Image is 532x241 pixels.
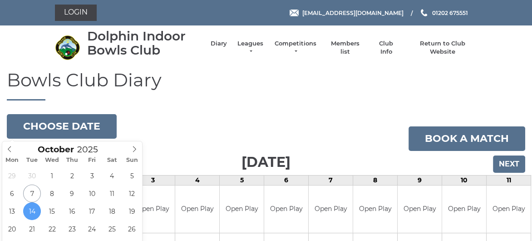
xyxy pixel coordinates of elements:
[493,156,525,173] input: Next
[131,175,175,185] td: 3
[43,220,61,238] span: October 22, 2025
[83,185,101,202] span: October 10, 2025
[409,126,525,151] a: Book a match
[23,202,41,220] span: October 14, 2025
[83,220,101,238] span: October 24, 2025
[43,167,61,185] span: October 1, 2025
[87,29,202,57] div: Dolphin Indoor Bowls Club
[103,185,121,202] span: October 11, 2025
[2,157,22,163] span: Mon
[3,202,21,220] span: October 13, 2025
[487,186,531,233] td: Open Play
[264,186,308,233] td: Open Play
[7,70,525,100] h1: Bowls Club Diary
[326,40,364,56] a: Members list
[123,167,141,185] span: October 5, 2025
[103,202,121,220] span: October 18, 2025
[421,9,427,16] img: Phone us
[309,175,353,185] td: 7
[432,9,468,16] span: 01202 675551
[236,40,265,56] a: Leagues
[122,157,142,163] span: Sun
[302,9,404,16] span: [EMAIL_ADDRESS][DOMAIN_NAME]
[55,5,97,21] a: Login
[63,220,81,238] span: October 23, 2025
[353,175,398,185] td: 8
[442,186,486,233] td: Open Play
[309,186,353,233] td: Open Play
[7,114,117,139] button: Choose date
[63,167,81,185] span: October 2, 2025
[74,144,109,155] input: Scroll to increment
[123,202,141,220] span: October 19, 2025
[353,186,397,233] td: Open Play
[23,220,41,238] span: October 21, 2025
[63,185,81,202] span: October 9, 2025
[175,175,220,185] td: 4
[419,9,468,17] a: Phone us 01202 675551
[23,167,41,185] span: September 30, 2025
[43,202,61,220] span: October 15, 2025
[175,186,219,233] td: Open Play
[373,40,399,56] a: Club Info
[264,175,309,185] td: 6
[42,157,62,163] span: Wed
[83,167,101,185] span: October 3, 2025
[123,185,141,202] span: October 12, 2025
[487,175,531,185] td: 11
[22,157,42,163] span: Tue
[43,185,61,202] span: October 8, 2025
[102,157,122,163] span: Sat
[409,40,477,56] a: Return to Club Website
[62,157,82,163] span: Thu
[55,35,80,60] img: Dolphin Indoor Bowls Club
[123,220,141,238] span: October 26, 2025
[3,167,21,185] span: September 29, 2025
[3,220,21,238] span: October 20, 2025
[398,186,442,233] td: Open Play
[274,40,317,56] a: Competitions
[63,202,81,220] span: October 16, 2025
[290,10,299,16] img: Email
[211,40,227,48] a: Diary
[82,157,102,163] span: Fri
[103,167,121,185] span: October 4, 2025
[220,175,264,185] td: 5
[220,186,264,233] td: Open Play
[23,185,41,202] span: October 7, 2025
[442,175,487,185] td: 10
[131,186,175,233] td: Open Play
[3,185,21,202] span: October 6, 2025
[38,146,74,154] span: Scroll to increment
[83,202,101,220] span: October 17, 2025
[398,175,442,185] td: 9
[290,9,404,17] a: Email [EMAIL_ADDRESS][DOMAIN_NAME]
[103,220,121,238] span: October 25, 2025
